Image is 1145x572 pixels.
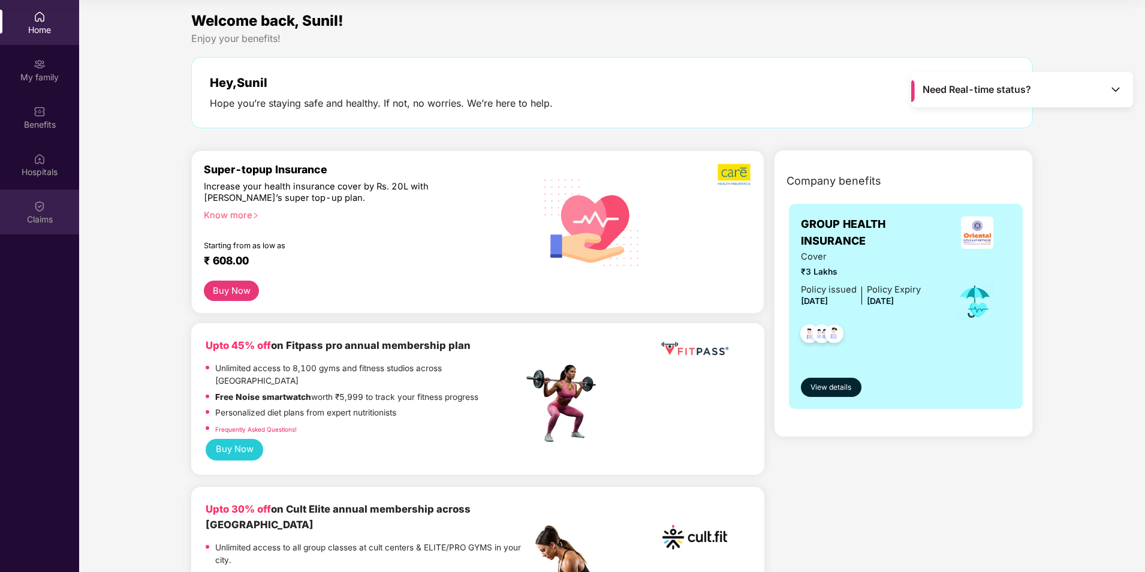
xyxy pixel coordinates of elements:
img: svg+xml;base64,PHN2ZyBpZD0iQ2xhaW0iIHhtbG5zPSJodHRwOi8vd3d3LnczLm9yZy8yMDAwL3N2ZyIgd2lkdGg9IjIwIi... [34,200,46,212]
div: Starting from as low as [204,241,472,249]
button: Buy Now [204,281,259,302]
div: Increase your health insurance cover by Rs. 20L with [PERSON_NAME]’s super top-up plan. [204,181,472,204]
img: b5dec4f62d2307b9de63beb79f102df3.png [718,163,752,186]
div: Super-topup Insurance [204,163,523,176]
span: [DATE] [867,296,894,306]
img: fpp.png [523,362,607,445]
img: svg+xml;base64,PHN2ZyB4bWxucz0iaHR0cDovL3d3dy53My5vcmcvMjAwMC9zdmciIHdpZHRoPSI0OC45MTUiIGhlaWdodD... [807,321,837,350]
b: Upto 30% off [206,503,271,515]
p: worth ₹5,999 to track your fitness progress [215,391,478,404]
p: Personalized diet plans from expert nutritionists [215,407,396,420]
img: svg+xml;base64,PHN2ZyB4bWxucz0iaHR0cDovL3d3dy53My5vcmcvMjAwMC9zdmciIHhtbG5zOnhsaW5rPSJodHRwOi8vd3... [535,164,649,280]
span: Cover [801,250,921,264]
div: Hey, Sunil [210,76,553,90]
div: Policy Expiry [867,283,921,297]
img: svg+xml;base64,PHN2ZyBpZD0iSG9zcGl0YWxzIiB4bWxucz0iaHR0cDovL3d3dy53My5vcmcvMjAwMC9zdmciIHdpZHRoPS... [34,153,46,165]
strong: Free Noise smartwatch [215,392,311,402]
img: svg+xml;base64,PHN2ZyB4bWxucz0iaHR0cDovL3d3dy53My5vcmcvMjAwMC9zdmciIHdpZHRoPSI0OC45NDMiIGhlaWdodD... [795,321,824,350]
img: Toggle Icon [1110,83,1122,95]
button: View details [801,378,861,397]
div: Hope you’re staying safe and healthy. If not, no worries. We’re here to help. [210,97,553,110]
img: svg+xml;base64,PHN2ZyBpZD0iSG9tZSIgeG1sbnM9Imh0dHA6Ly93d3cudzMub3JnLzIwMDAvc3ZnIiB3aWR0aD0iMjAiIG... [34,11,46,23]
p: Unlimited access to 8,100 gyms and fitness studios across [GEOGRAPHIC_DATA] [215,362,523,388]
p: Unlimited access to all group classes at cult centers & ELITE/PRO GYMS in your city. [215,541,523,567]
img: insurerLogo [961,216,993,249]
div: ₹ 608.00 [204,254,511,269]
span: Need Real-time status? [923,83,1031,96]
span: [DATE] [801,296,828,306]
div: Enjoy your benefits! [191,32,1033,45]
img: svg+xml;base64,PHN2ZyB3aWR0aD0iMjAiIGhlaWdodD0iMjAiIHZpZXdCb3g9IjAgMCAyMCAyMCIgZmlsbD0ibm9uZSIgeG... [34,58,46,70]
img: icon [956,282,995,321]
div: Policy issued [801,283,857,297]
a: Frequently Asked Questions! [215,426,297,433]
img: fppp.png [659,338,731,360]
span: right [252,212,259,219]
span: Welcome back, Sunil! [191,12,343,29]
button: Buy Now [206,439,263,461]
span: View details [810,382,851,393]
b: on Fitpass pro annual membership plan [206,339,471,351]
span: ₹3 Lakhs [801,266,921,279]
img: svg+xml;base64,PHN2ZyB4bWxucz0iaHR0cDovL3d3dy53My5vcmcvMjAwMC9zdmciIHdpZHRoPSI0OC45NDMiIGhlaWdodD... [819,321,849,350]
span: GROUP HEALTH INSURANCE [801,216,944,250]
span: Company benefits [787,173,881,189]
b: on Cult Elite annual membership across [GEOGRAPHIC_DATA] [206,503,471,531]
div: Know more [204,210,516,218]
img: svg+xml;base64,PHN2ZyBpZD0iQmVuZWZpdHMiIHhtbG5zPSJodHRwOi8vd3d3LnczLm9yZy8yMDAwL3N2ZyIgd2lkdGg9Ij... [34,106,46,118]
b: Upto 45% off [206,339,271,351]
